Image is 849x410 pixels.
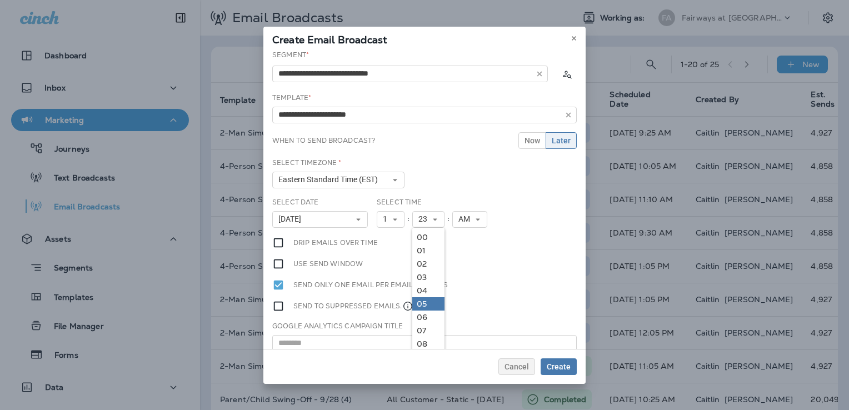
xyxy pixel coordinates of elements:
[272,211,368,228] button: [DATE]
[412,337,445,351] a: 08
[546,132,577,149] button: Later
[541,358,577,375] button: Create
[552,137,571,144] span: Later
[383,214,392,224] span: 1
[404,211,412,228] div: :
[547,363,571,371] span: Create
[412,324,445,337] a: 07
[412,297,445,311] a: 05
[293,300,413,312] label: Send to suppressed emails.
[293,279,448,291] label: Send only one email per email address
[278,214,306,224] span: [DATE]
[445,211,452,228] div: :
[412,231,445,244] a: 00
[412,271,445,284] a: 03
[412,257,445,271] a: 02
[272,198,319,207] label: Select Date
[272,172,404,188] button: Eastern Standard Time (EST)
[412,211,445,228] button: 23
[263,27,586,50] div: Create Email Broadcast
[452,211,487,228] button: AM
[272,93,311,102] label: Template
[412,311,445,324] a: 06
[293,258,363,270] label: Use send window
[293,237,378,249] label: Drip emails over time
[557,64,577,84] button: Calculate the estimated number of emails to be sent based on selected segment. (This could take a...
[458,214,475,224] span: AM
[278,175,382,184] span: Eastern Standard Time (EST)
[505,363,529,371] span: Cancel
[272,136,375,145] label: When to send broadcast?
[498,358,535,375] button: Cancel
[412,284,445,297] a: 04
[418,214,432,224] span: 23
[518,132,546,149] button: Now
[525,137,540,144] span: Now
[272,158,341,167] label: Select Timezone
[272,322,403,331] label: Google Analytics Campaign Title
[377,198,422,207] label: Select Time
[272,51,309,59] label: Segment
[412,244,445,257] a: 01
[377,211,404,228] button: 1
